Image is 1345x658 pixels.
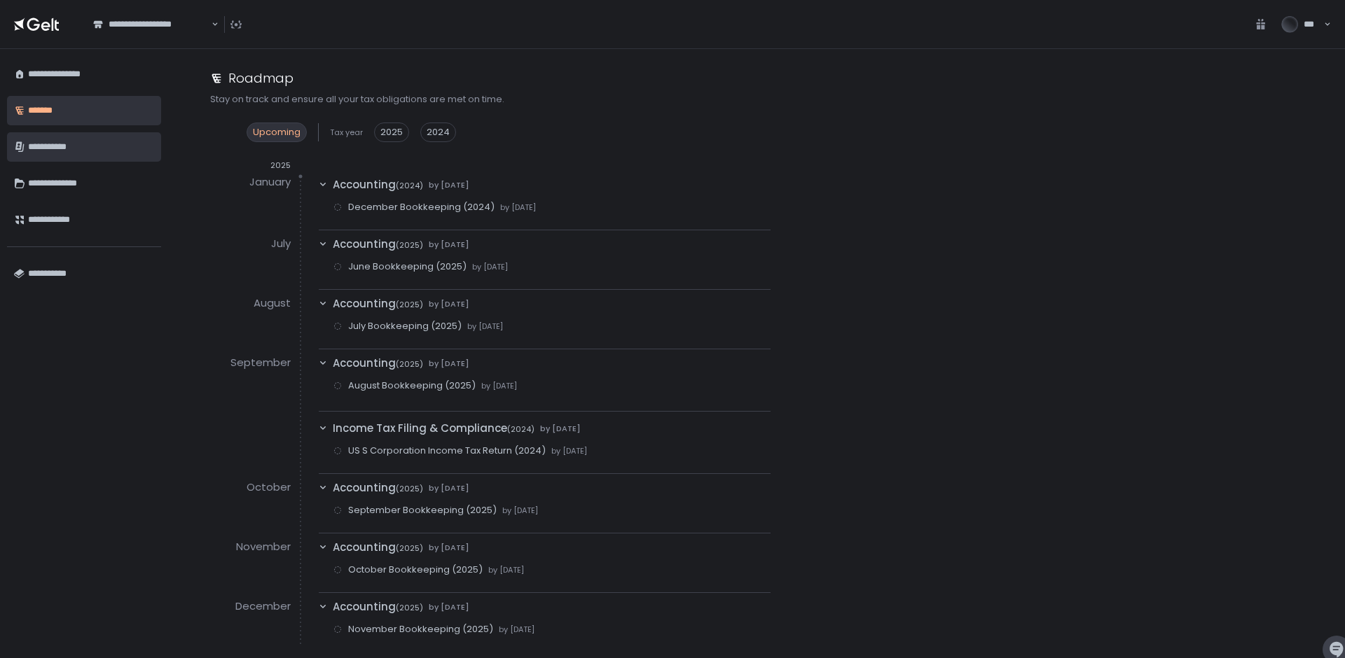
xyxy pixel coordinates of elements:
[235,595,291,617] div: December
[429,483,469,493] span: by [DATE]
[429,542,469,553] span: by [DATE]
[228,69,294,87] h1: Roadmap
[396,483,423,494] span: (2025)
[540,423,581,434] span: by [DATE]
[348,444,546,457] span: US S Corporation Income Tax Return (2024)
[209,17,210,31] input: Search for option
[84,10,219,39] div: Search for option
[230,351,291,374] div: September
[429,180,469,190] span: by [DATE]
[348,320,462,332] span: July Bookkeeping (2025)
[467,321,503,332] span: by [DATE]
[333,540,423,556] span: Accounting
[396,602,423,613] span: (2025)
[429,602,469,612] span: by [DATE]
[333,599,423,615] span: Accounting
[488,564,524,575] span: by [DATE]
[396,542,423,554] span: (2025)
[333,480,423,496] span: Accounting
[236,535,291,558] div: November
[271,232,291,255] div: July
[254,292,291,314] div: August
[210,160,291,171] div: 2025
[429,239,469,250] span: by [DATE]
[380,126,403,139] span: 2025
[396,358,423,370] span: (2025)
[333,237,423,253] span: Accounting
[247,122,307,142] div: Upcoming
[429,358,469,369] span: by [DATE]
[429,299,469,309] span: by [DATE]
[348,504,497,517] span: September Bookkeeping (2025)
[427,126,450,139] span: 2024
[499,624,534,635] span: by [DATE]
[396,180,423,191] span: (2024)
[330,127,363,138] span: Tax year
[348,201,495,213] span: December Bookkeeping (2024)
[249,171,291,193] div: January
[333,296,423,312] span: Accounting
[247,476,291,498] div: October
[500,202,536,213] span: by [DATE]
[472,261,508,272] span: by [DATE]
[551,445,587,456] span: by [DATE]
[333,177,423,193] span: Accounting
[210,93,1325,106] div: Stay on track and ensure all your tax obligations are met on time.
[396,239,423,251] span: (2025)
[507,423,534,435] span: (2024)
[348,379,476,392] span: August Bookkeeping (2025)
[333,421,534,437] span: Income Tax Filing & Compliance
[348,563,483,576] span: October Bookkeeping (2025)
[333,356,423,372] span: Accounting
[396,299,423,310] span: (2025)
[481,380,517,391] span: by [DATE]
[348,623,493,636] span: November Bookkeeping (2025)
[502,505,538,516] span: by [DATE]
[348,260,467,273] span: June Bookkeeping (2025)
